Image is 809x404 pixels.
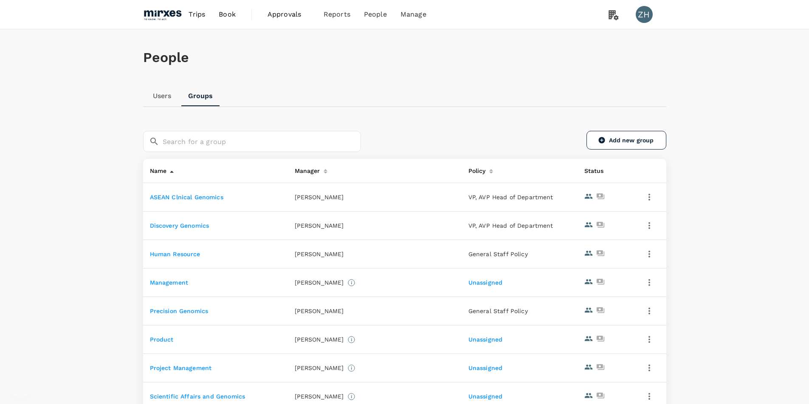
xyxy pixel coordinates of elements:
[468,193,571,201] p: VP, AVP Head of Department
[465,162,486,176] div: Policy
[143,86,181,106] a: Users
[143,50,666,65] h1: People
[295,193,344,201] p: [PERSON_NAME]
[578,159,635,183] th: Status
[150,251,200,257] a: Human Resource
[324,9,350,20] span: Reports
[468,336,503,343] a: Unassigned
[189,9,205,20] span: Trips
[7,370,34,397] iframe: Button to launch messaging window
[295,250,344,258] p: [PERSON_NAME]
[295,364,344,372] p: [PERSON_NAME]
[295,307,344,315] p: [PERSON_NAME]
[150,393,245,400] a: Scientific Affairs and Genomics
[636,6,653,23] div: ZH
[268,9,310,20] span: Approvals
[468,250,571,258] p: General Staff Policy
[150,279,189,286] a: Management
[295,392,344,401] p: [PERSON_NAME]
[163,131,361,152] input: Search for a group
[295,278,344,287] p: [PERSON_NAME]
[295,221,344,230] p: [PERSON_NAME]
[181,86,220,106] a: Groups
[150,222,209,229] a: Discovery Genomics
[468,221,571,230] p: VP, AVP Head of Department
[219,9,236,20] span: Book
[468,307,571,315] p: General Staff Policy
[364,9,387,20] span: People
[295,335,344,344] p: [PERSON_NAME]
[586,131,666,150] a: Add new group
[143,5,182,24] img: Mirxes Pte Ltd
[150,194,223,201] a: ASEAN Clnical Genomics
[150,336,174,343] a: Product
[150,364,212,371] a: Project Management
[291,162,320,176] div: Manager
[468,364,503,371] a: Unassigned
[468,279,503,286] a: Unassigned
[147,162,167,176] div: Name
[150,308,209,314] a: Precision Genomics
[400,9,426,20] span: Manage
[468,393,503,400] a: Unassigned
